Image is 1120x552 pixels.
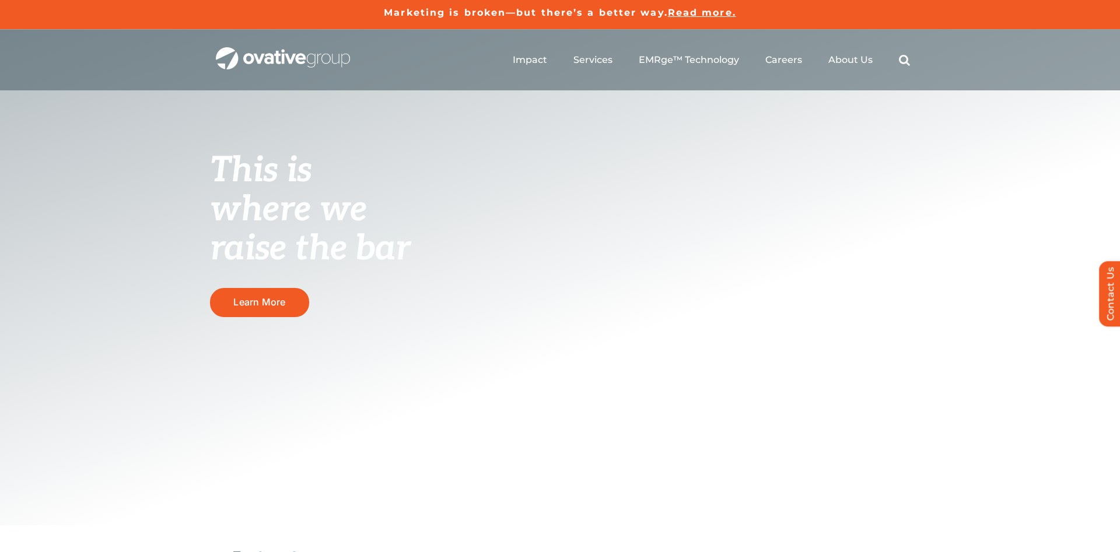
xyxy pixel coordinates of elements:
[216,46,350,57] a: OG_Full_horizontal_WHT
[765,54,802,66] a: Careers
[210,150,311,192] span: This is
[573,54,612,66] a: Services
[668,7,736,18] a: Read more.
[828,54,873,66] a: About Us
[384,7,668,18] a: Marketing is broken—but there’s a better way.
[210,189,410,270] span: where we raise the bar
[639,54,739,66] a: EMRge™ Technology
[233,297,285,308] span: Learn More
[513,41,910,79] nav: Menu
[210,288,309,317] a: Learn More
[513,54,547,66] a: Impact
[899,54,910,66] a: Search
